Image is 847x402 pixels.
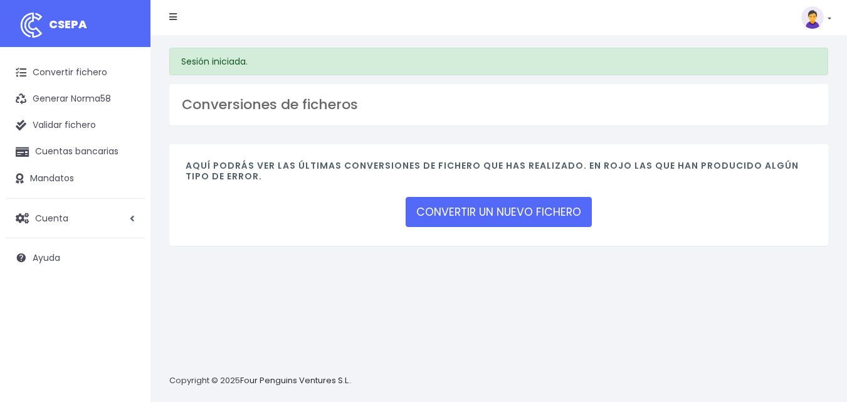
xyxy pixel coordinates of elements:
[35,211,68,224] span: Cuenta
[6,245,144,271] a: Ayuda
[169,374,352,388] p: Copyright © 2025 .
[6,139,144,165] a: Cuentas bancarias
[16,9,47,41] img: logo
[182,97,816,113] h3: Conversiones de ficheros
[169,48,828,75] div: Sesión iniciada.
[6,205,144,231] a: Cuenta
[33,251,60,264] span: Ayuda
[186,161,812,188] h4: Aquí podrás ver las últimas conversiones de fichero que has realizado. En rojo las que han produc...
[6,112,144,139] a: Validar fichero
[6,60,144,86] a: Convertir fichero
[49,16,87,32] span: CSEPA
[406,197,592,227] a: CONVERTIR UN NUEVO FICHERO
[240,374,350,386] a: Four Penguins Ventures S.L.
[6,86,144,112] a: Generar Norma58
[6,166,144,192] a: Mandatos
[801,6,824,29] img: profile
